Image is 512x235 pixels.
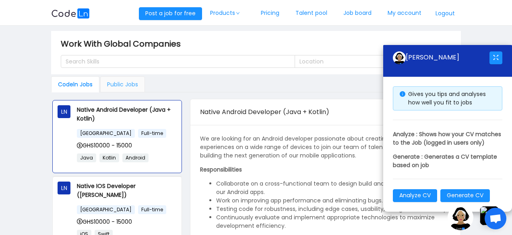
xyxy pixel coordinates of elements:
li: Collaborate on a cross-functional team to design build and ship new features for our Android apps. [216,180,451,196]
p: Native Android Developer (Java + Kotlin) [77,105,177,123]
button: Post a job for free [139,7,202,20]
li: Continuously evaluate and implement appropriate technologies to maximize development efficiency. [216,213,451,230]
i: icon: dollar [77,219,83,224]
span: [GEOGRAPHIC_DATA] [77,129,135,138]
span: GHS10000 - 15000 [77,218,132,226]
li: Work on improving app performance and eliminating bugs. [216,196,451,205]
div: Search Skills [66,57,283,65]
div: [PERSON_NAME] [393,51,489,64]
button: Analyze CV [393,189,437,202]
span: [GEOGRAPHIC_DATA] [77,205,135,214]
p: Generate : Generates a CV template based on job [393,153,502,170]
span: Full-time [138,129,166,138]
p: Native IOS Developer ([PERSON_NAME]) [77,182,177,199]
div: Public Jobs [100,76,145,92]
i: icon: down [235,11,240,15]
span: Java [77,153,96,162]
span: Kotlin [99,153,119,162]
p: Analyze : Shows how your CV matches to the Job (logged in users only) [393,130,502,147]
i: icon: info-circle [400,91,405,97]
button: Logout [429,7,461,20]
i: icon: dollar [77,143,83,148]
strong: Responsibilities [200,166,242,174]
span: Native Android Developer (Java + Kotlin) [200,107,329,116]
img: logobg.f302741d.svg [51,8,90,18]
button: Generate CV [440,189,490,202]
span: Work With Global Companies [61,37,186,50]
button: icon: fullscreen [489,51,502,64]
div: Open chat [485,208,506,229]
span: LN [61,182,67,194]
span: GHS10000 - 15000 [77,141,132,149]
span: Gives you tips and analyses how well you fit to jobs [408,90,486,106]
p: We are looking for an Android developer passionate about creating thoughtful mobile experiences o... [200,135,451,160]
div: Codeln Jobs [51,76,99,92]
img: ground.ddcf5dcf.png [448,204,473,230]
a: Post a job for free [139,9,202,17]
img: ground.ddcf5dcf.png [393,51,406,64]
span: LN [61,105,67,118]
span: Android [122,153,149,162]
li: Testing code for robustness, including edge cases, usability, and general reliability. [216,205,451,213]
div: Location [299,57,437,65]
span: Full-time [138,205,166,214]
